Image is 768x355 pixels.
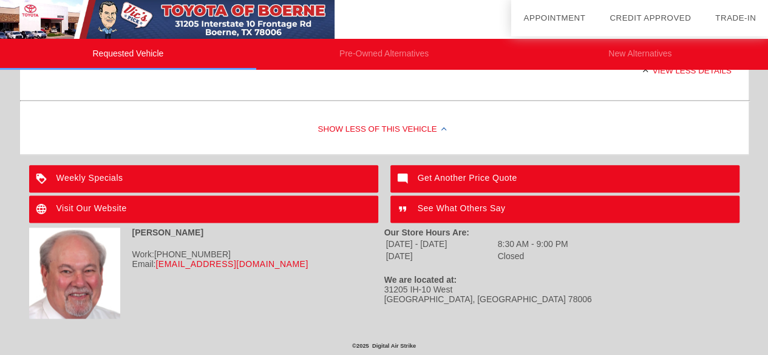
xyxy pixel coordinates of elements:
img: ic_format_quote_white_24dp_2x.png [390,195,418,223]
strong: We are located at: [384,275,457,285]
a: Credit Approved [610,13,691,22]
img: ic_language_white_24dp_2x.png [29,195,56,223]
td: [DATE] [386,251,496,262]
td: 8:30 AM - 9:00 PM [497,238,569,249]
a: Weekly Specials [29,165,378,192]
strong: [PERSON_NAME] [132,228,203,237]
span: [PHONE_NUMBER] [154,249,231,259]
li: New Alternatives [512,39,768,70]
a: Trade-In [715,13,756,22]
td: [DATE] - [DATE] [386,238,496,249]
a: [EMAIL_ADDRESS][DOMAIN_NAME] [155,259,308,269]
a: See What Others Say [390,195,739,223]
div: 31205 IH-10 West [GEOGRAPHIC_DATA], [GEOGRAPHIC_DATA] 78006 [384,285,739,304]
a: Visit Our Website [29,195,378,223]
td: Closed [497,251,569,262]
li: Pre-Owned Alternatives [256,39,512,70]
div: Show Less of this Vehicle [20,106,749,154]
strong: Our Store Hours Are: [384,228,469,237]
a: Appointment [523,13,585,22]
img: ic_mode_comment_white_24dp_2x.png [390,165,418,192]
a: Get Another Price Quote [390,165,739,192]
div: Email: [29,259,384,269]
div: Work: [29,249,384,259]
img: ic_loyalty_white_24dp_2x.png [29,165,56,192]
